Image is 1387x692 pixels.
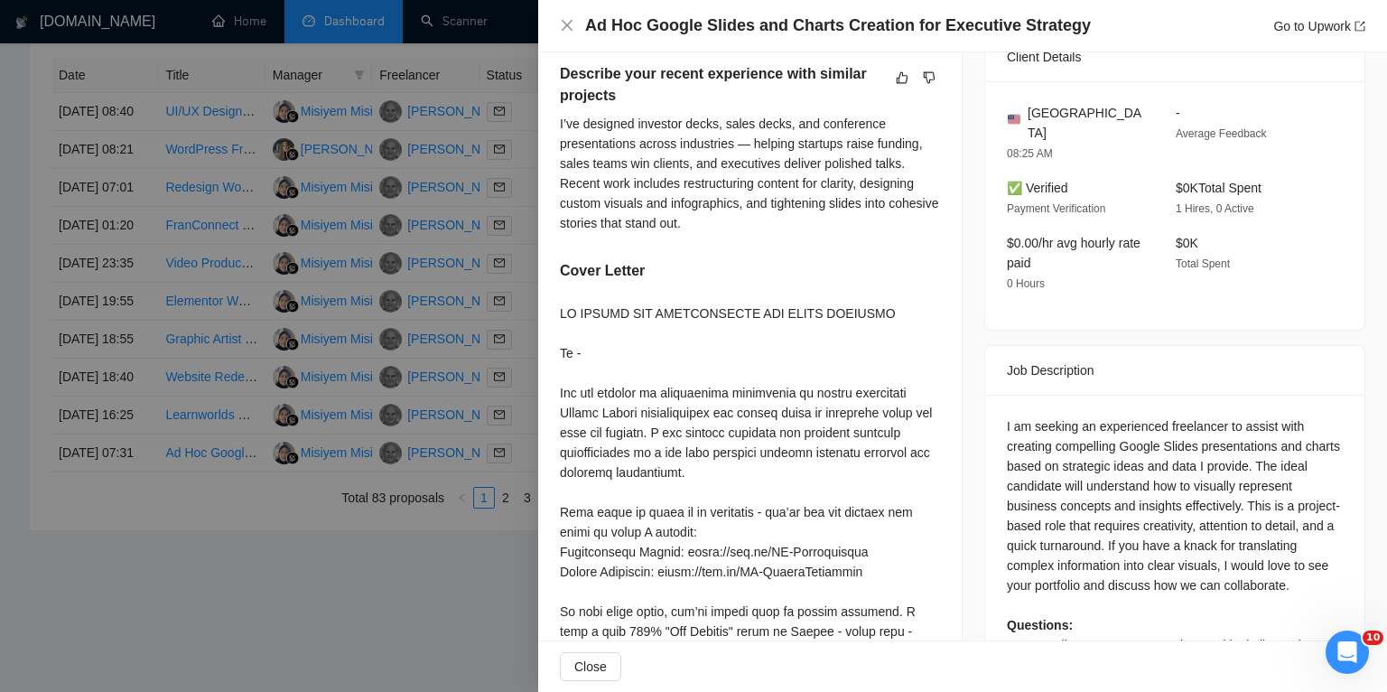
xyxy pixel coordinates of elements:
[1176,127,1267,140] span: Average Feedback
[1007,277,1045,290] span: 0 Hours
[1008,113,1020,126] img: 🇺🇸
[1007,618,1073,632] strong: Questions:
[1176,257,1230,270] span: Total Spent
[560,260,645,282] h5: Cover Letter
[1363,631,1383,645] span: 10
[1028,103,1147,143] span: [GEOGRAPHIC_DATA]
[1007,147,1053,160] span: 08:25 AM
[1176,236,1198,250] span: $0K
[1273,19,1365,33] a: Go to Upworkexport
[574,657,607,677] span: Close
[923,70,936,85] span: dislike
[560,652,621,681] button: Close
[1354,21,1365,32] span: export
[560,114,940,233] div: I’ve designed investor decks, sales decks, and conference presentations across industries — helpi...
[1176,202,1254,215] span: 1 Hires, 0 Active
[1176,181,1261,195] span: $0K Total Spent
[1007,416,1343,655] div: I am seeking an experienced freelancer to assist with creating compelling Google Slides presentat...
[1007,346,1343,395] div: Job Description
[896,70,908,85] span: like
[560,18,574,33] button: Close
[891,67,913,89] button: like
[1326,631,1369,674] iframe: Intercom live chat
[585,14,1091,37] h4: Ad Hoc Google Slides and Charts Creation for Executive Strategy
[1007,202,1105,215] span: Payment Verification
[1176,106,1180,120] span: -
[560,63,883,107] h5: Describe your recent experience with similar projects
[918,67,940,89] button: dislike
[560,18,574,33] span: close
[1029,638,1325,652] span: Describe your recent experience with similar projects
[1007,181,1068,195] span: ✅ Verified
[1007,236,1140,270] span: $0.00/hr avg hourly rate paid
[1007,33,1343,81] div: Client Details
